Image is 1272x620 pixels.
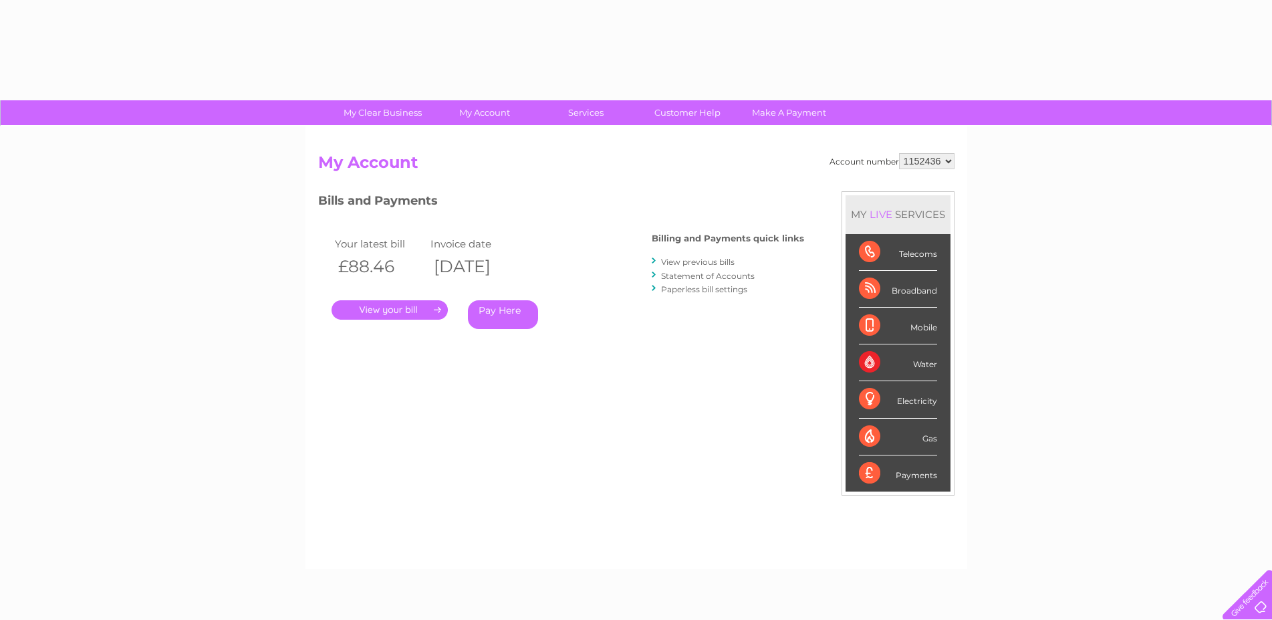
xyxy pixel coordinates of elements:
[318,153,955,179] h2: My Account
[332,235,428,253] td: Your latest bill
[632,100,743,125] a: Customer Help
[867,208,895,221] div: LIVE
[846,195,950,233] div: MY SERVICES
[332,300,448,320] a: .
[332,253,428,280] th: £88.46
[427,253,523,280] th: [DATE]
[859,344,937,381] div: Water
[859,308,937,344] div: Mobile
[427,235,523,253] td: Invoice date
[429,100,539,125] a: My Account
[830,153,955,169] div: Account number
[859,455,937,492] div: Payments
[859,271,937,308] div: Broadband
[318,191,804,215] h3: Bills and Payments
[734,100,844,125] a: Make A Payment
[859,234,937,271] div: Telecoms
[859,419,937,455] div: Gas
[652,233,804,243] h4: Billing and Payments quick links
[328,100,438,125] a: My Clear Business
[661,271,755,281] a: Statement of Accounts
[531,100,641,125] a: Services
[859,381,937,418] div: Electricity
[661,257,735,267] a: View previous bills
[661,284,747,294] a: Paperless bill settings
[468,300,538,329] a: Pay Here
